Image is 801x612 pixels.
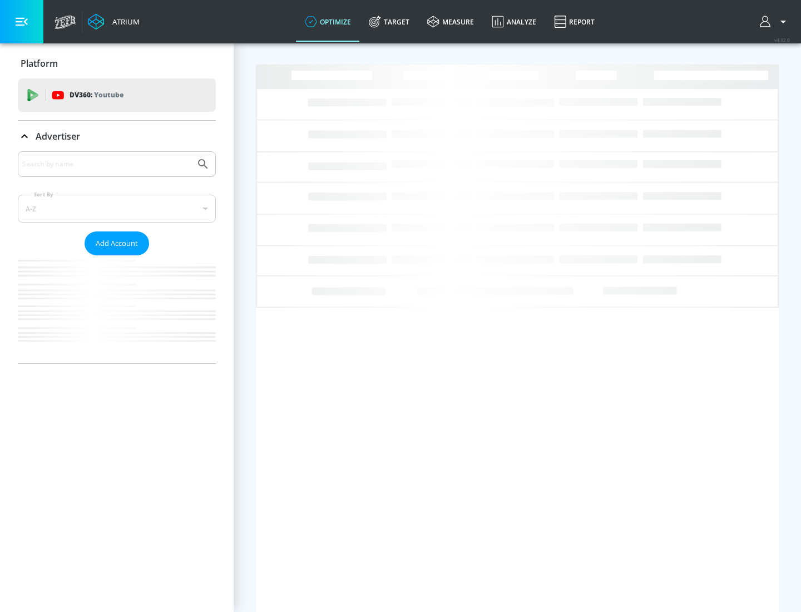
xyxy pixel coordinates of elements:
a: Atrium [88,13,140,30]
p: Advertiser [36,130,80,142]
p: Platform [21,57,58,70]
input: Search by name [22,157,191,171]
div: Platform [18,48,216,79]
a: optimize [296,2,360,42]
a: Analyze [483,2,545,42]
nav: list of Advertiser [18,255,216,363]
div: A-Z [18,195,216,223]
label: Sort By [32,191,56,198]
div: DV360: Youtube [18,78,216,112]
a: Report [545,2,604,42]
button: Add Account [85,231,149,255]
span: v 4.32.0 [774,37,790,43]
a: measure [418,2,483,42]
p: DV360: [70,89,123,101]
div: Atrium [108,17,140,27]
div: Advertiser [18,121,216,152]
span: Add Account [96,237,138,250]
p: Youtube [94,89,123,101]
div: Advertiser [18,151,216,363]
a: Target [360,2,418,42]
